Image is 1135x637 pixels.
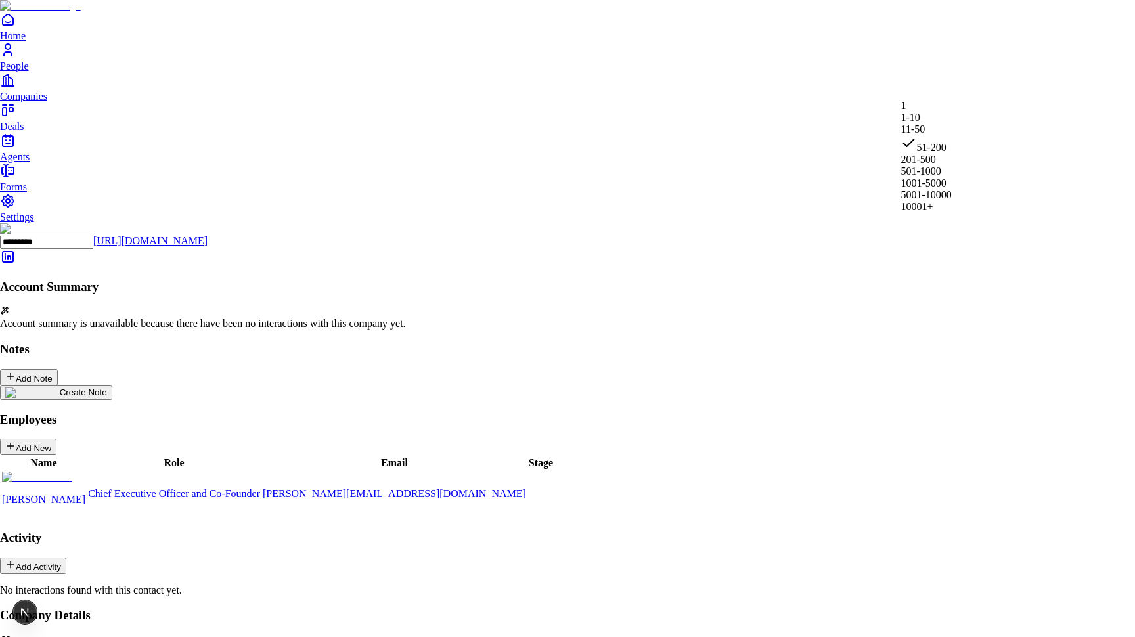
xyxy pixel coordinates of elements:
[901,177,946,188] span: 1001-5000
[901,100,906,111] span: 1
[901,112,920,123] span: 1-10
[901,201,933,212] span: 10001+
[901,123,925,135] span: 11-50
[901,154,936,165] span: 201-500
[901,189,952,200] span: 5001-10000
[901,165,941,177] span: 501-1000
[917,142,946,153] span: 51-200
